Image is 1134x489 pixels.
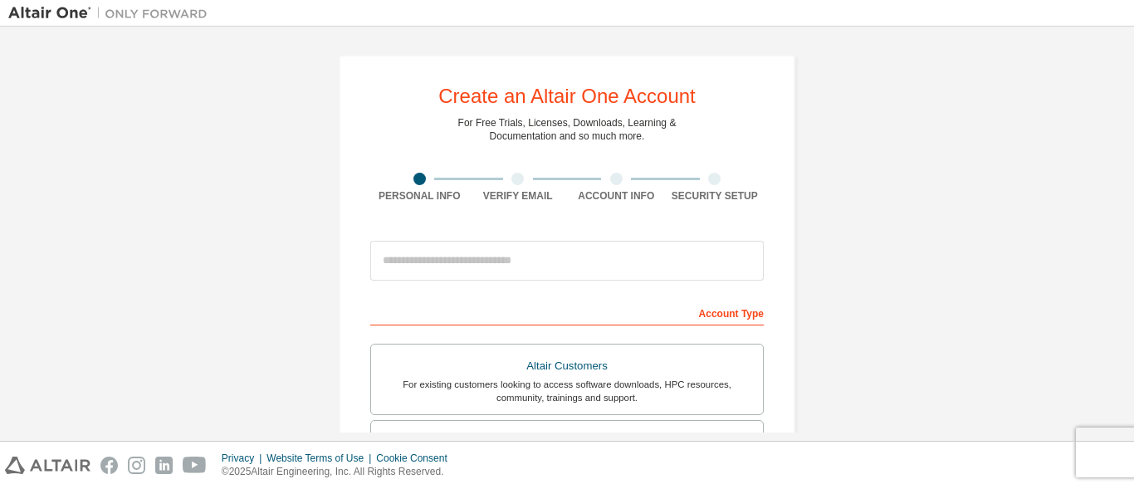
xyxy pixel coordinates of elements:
img: facebook.svg [100,457,118,474]
div: Cookie Consent [376,452,457,465]
img: instagram.svg [128,457,145,474]
div: Website Terms of Use [266,452,376,465]
div: For existing customers looking to access software downloads, HPC resources, community, trainings ... [381,378,753,404]
div: For Free Trials, Licenses, Downloads, Learning & Documentation and so much more. [458,116,677,143]
img: altair_logo.svg [5,457,90,474]
div: Create an Altair One Account [438,86,696,106]
div: Personal Info [370,189,469,203]
div: Students [381,431,753,454]
img: Altair One [8,5,216,22]
img: linkedin.svg [155,457,173,474]
img: youtube.svg [183,457,207,474]
div: Account Type [370,299,764,325]
div: Verify Email [469,189,568,203]
div: Security Setup [666,189,765,203]
div: Privacy [222,452,266,465]
p: © 2025 Altair Engineering, Inc. All Rights Reserved. [222,465,457,479]
div: Altair Customers [381,355,753,378]
div: Account Info [567,189,666,203]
